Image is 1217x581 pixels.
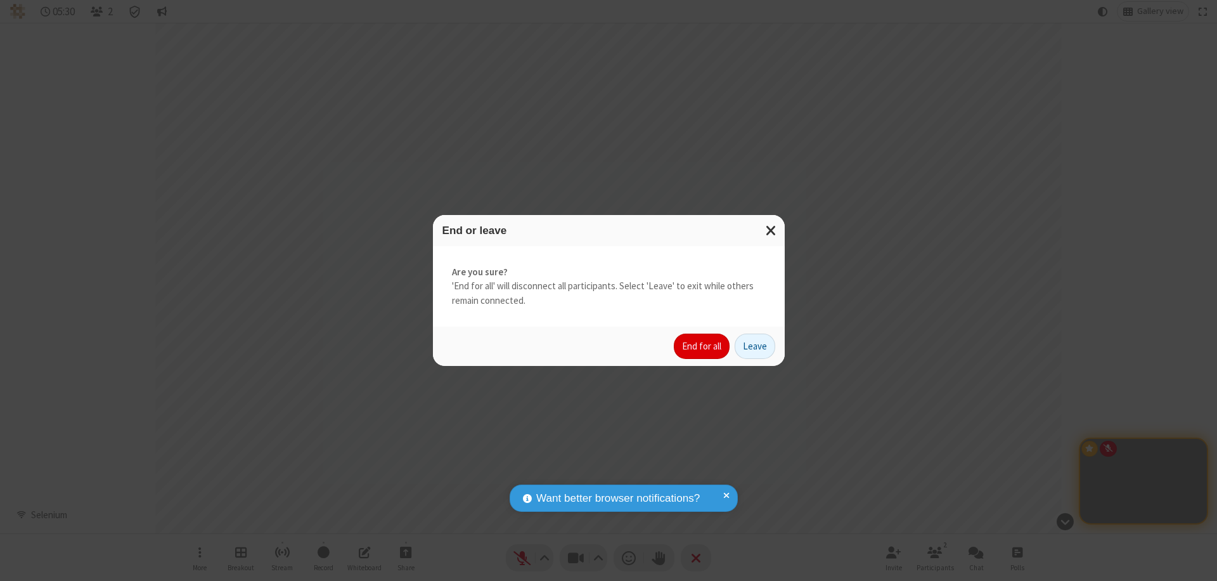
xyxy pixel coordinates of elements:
[536,490,700,507] span: Want better browser notifications?
[758,215,785,246] button: Close modal
[452,265,766,280] strong: Are you sure?
[674,334,730,359] button: End for all
[442,225,775,237] h3: End or leave
[433,246,785,327] div: 'End for all' will disconnect all participants. Select 'Leave' to exit while others remain connec...
[735,334,775,359] button: Leave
